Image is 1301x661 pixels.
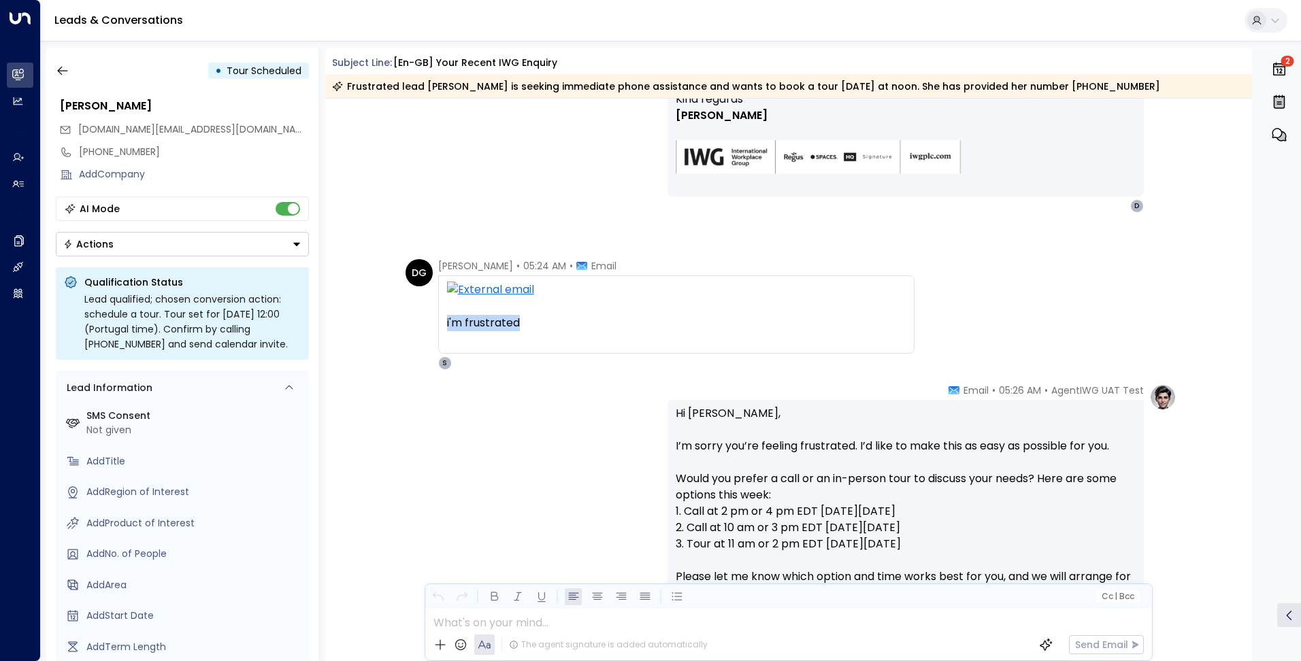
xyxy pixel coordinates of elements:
div: AddTitle [86,454,303,469]
span: | [1115,592,1117,601]
span: • [516,259,520,273]
span: 05:24 AM [523,259,566,273]
div: AddProduct of Interest [86,516,303,530]
div: AI Mode [80,202,120,216]
span: Email [591,259,616,273]
div: S [438,356,452,370]
div: Not given [86,423,303,437]
div: Frustrated lead [PERSON_NAME] is seeking immediate phone assistance and wants to book a tour [DAT... [332,80,1160,93]
div: • [215,58,222,83]
div: D [1130,199,1144,213]
span: AgentIWG UAT Test [1051,384,1144,397]
div: AddRegion of Interest [86,485,303,499]
span: [PERSON_NAME] [676,107,768,124]
button: Cc|Bcc [1096,590,1139,603]
span: Tour Scheduled [227,64,301,78]
span: Kind regards [676,91,743,107]
span: • [570,259,573,273]
span: danielamirraguimaraes.prof@gmail.com [78,122,309,137]
div: AddArea [86,578,303,592]
div: AddNo. of People [86,547,303,561]
div: AddTerm Length [86,640,303,654]
span: • [1044,384,1048,397]
p: Qualification Status [84,275,301,289]
span: [PERSON_NAME] [438,259,513,273]
img: profile-logo.png [1149,384,1176,411]
button: Undo [429,588,446,605]
div: Lead qualified; chosen conversion action: schedule a tour. Tour set for [DATE] 12:00 (Portugal ti... [84,292,301,352]
span: Cc Bcc [1101,592,1134,601]
div: DG [406,259,433,286]
button: Redo [453,588,470,605]
div: The agent signature is added automatically [509,639,708,651]
span: 05:26 AM [999,384,1041,397]
img: AIorK4zU2Kz5WUNqa9ifSKC9jFH1hjwenjvh85X70KBOPduETvkeZu4OqG8oPuqbwvp3xfXcMQJCRtwYb-SG [676,140,961,175]
span: Subject Line: [332,56,392,69]
span: • [992,384,995,397]
span: Email [964,384,989,397]
img: External email [447,282,906,299]
button: Actions [56,232,309,256]
div: Lead Information [62,381,152,395]
button: 2 [1268,54,1291,84]
span: 2 [1281,56,1294,67]
div: [PERSON_NAME] [60,98,309,114]
label: SMS Consent [86,409,303,423]
div: Button group with a nested menu [56,232,309,256]
div: [en-GB] Your recent IWG enquiry [393,56,557,70]
div: AddCompany [79,167,309,182]
span: [DOMAIN_NAME][EMAIL_ADDRESS][DOMAIN_NAME] [78,122,312,136]
div: i'm frustrated [447,315,906,331]
div: Actions [63,238,114,250]
div: AddStart Date [86,609,303,623]
p: Hi [PERSON_NAME], I’m sorry you’re feeling frustrated. I’d like to make this as easy as possible ... [676,405,1136,634]
div: [PHONE_NUMBER] [79,145,309,159]
div: Signature [676,91,1136,191]
a: Leads & Conversations [54,12,183,28]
